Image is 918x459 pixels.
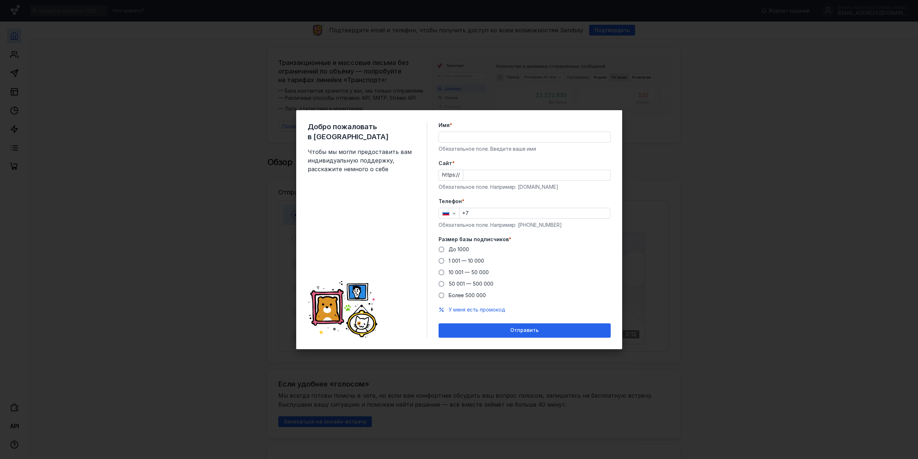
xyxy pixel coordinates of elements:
div: Обязательное поле. Например: [PHONE_NUMBER] [439,221,611,229]
span: Более 500 000 [449,292,486,298]
button: Отправить [439,323,611,338]
span: Телефон [439,198,462,205]
span: Cайт [439,160,452,167]
span: До 1000 [449,246,469,252]
span: Отправить [510,327,539,333]
span: Имя [439,122,450,129]
span: 10 001 — 50 000 [449,269,489,275]
span: У меня есть промокод [449,306,505,313]
span: Добро пожаловать в [GEOGRAPHIC_DATA] [308,122,415,142]
span: Размер базы подписчиков [439,236,509,243]
span: Чтобы мы могли предоставить вам индивидуальную поддержку, расскажите немного о себе [308,147,415,173]
span: 1 001 — 10 000 [449,258,484,264]
div: Обязательное поле. Например: [DOMAIN_NAME] [439,183,611,191]
button: У меня есть промокод [449,306,505,313]
span: 50 001 — 500 000 [449,281,493,287]
div: Обязательное поле. Введите ваше имя [439,145,611,153]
